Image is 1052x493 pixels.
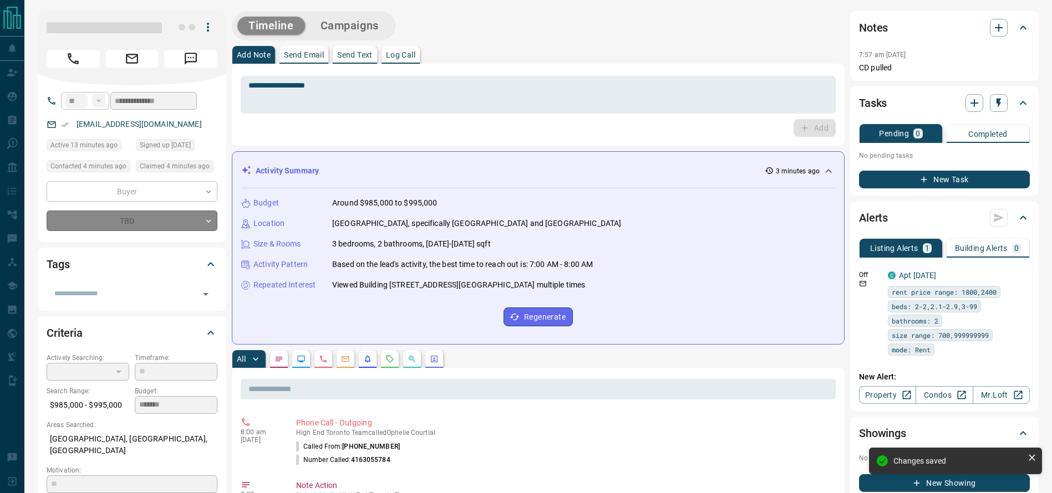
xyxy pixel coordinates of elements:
p: Completed [968,130,1008,138]
p: Location [253,218,284,229]
a: Condos [916,386,973,404]
button: Open [198,286,214,302]
p: Log Call [386,51,415,59]
button: New Showing [859,474,1030,492]
p: 3 bedrooms, 2 bathrooms, [DATE]-[DATE] sqft [332,238,491,250]
span: beds: 2-2,2.1-2.9,3-99 [892,301,977,312]
span: Email [105,50,159,68]
div: Activity Summary3 minutes ago [241,161,835,181]
div: Criteria [47,320,217,346]
button: Regenerate [504,307,573,326]
span: Contacted 4 minutes ago [50,161,126,172]
p: Timeframe: [135,353,217,363]
p: Budget [253,197,279,209]
h2: Notes [859,19,888,37]
p: Called From: [296,441,400,451]
div: Tue Sep 16 2025 [47,139,130,155]
p: Areas Searched: [47,420,217,430]
svg: Calls [319,355,328,363]
p: Search Range: [47,386,129,396]
p: 0 [1014,244,1019,252]
span: Message [164,50,217,68]
svg: Listing Alerts [363,355,372,363]
p: Repeated Interest [253,279,316,291]
svg: Agent Actions [430,355,439,363]
div: Tasks [859,90,1030,116]
p: 0 [916,130,920,137]
div: Changes saved [893,456,1023,465]
p: Size & Rooms [253,238,301,250]
span: bathrooms: 2 [892,315,938,326]
p: 7:57 am [DATE] [859,51,906,59]
p: Based on the lead's activity, the best time to reach out is: 7:00 AM - 8:00 AM [332,259,593,270]
p: Actively Searching: [47,353,129,363]
svg: Emails [341,355,350,363]
a: [EMAIL_ADDRESS][DOMAIN_NAME] [77,120,202,129]
span: Active 13 minutes ago [50,140,118,151]
p: 8:00 am [241,428,279,436]
div: Notes [859,14,1030,41]
h2: Criteria [47,324,83,342]
p: Activity Pattern [253,259,308,270]
p: 1 [925,244,929,252]
p: Pending [879,130,909,137]
div: Tags [47,251,217,278]
p: CD pulled [859,62,1030,74]
p: Send Text [337,51,373,59]
h2: Tasks [859,94,887,112]
svg: Email Verified [61,121,69,129]
a: Property [859,386,916,404]
h2: Showings [859,424,906,442]
a: Mr.Loft [973,386,1030,404]
p: Activity Summary [256,165,319,177]
span: size range: 700,999999999 [892,330,989,341]
p: All [237,355,246,363]
p: Motivation: [47,465,217,475]
span: Call [47,50,100,68]
span: rent price range: 1800,2400 [892,286,997,297]
textarea: To enrich screen reader interactions, please activate Accessibility in Grammarly extension settings [248,81,828,109]
p: High End Toronto Team called Ophelie Courtial [296,429,831,436]
p: Budget: [135,386,217,396]
svg: Notes [275,355,283,363]
span: mode: Rent [892,344,931,355]
svg: Email [859,280,867,287]
span: Signed up [DATE] [140,140,191,151]
div: TBD [47,210,217,231]
p: Building Alerts [955,244,1008,252]
p: Off [859,270,881,280]
p: [GEOGRAPHIC_DATA], [GEOGRAPHIC_DATA], [GEOGRAPHIC_DATA] [47,430,217,460]
svg: Opportunities [408,355,416,363]
div: Fri Jul 22 2016 [136,139,217,155]
p: Around $985,000 to $995,000 [332,197,438,209]
div: Tue Sep 16 2025 [47,160,130,176]
p: [GEOGRAPHIC_DATA], specifically [GEOGRAPHIC_DATA] and [GEOGRAPHIC_DATA] [332,218,621,229]
div: Tue Sep 16 2025 [136,160,217,176]
p: Number Called: [296,455,390,465]
p: Viewed Building [STREET_ADDRESS][GEOGRAPHIC_DATA] multiple times [332,279,585,291]
p: [DATE] [241,436,279,444]
button: Campaigns [309,17,390,35]
button: New Task [859,171,1030,188]
h2: Alerts [859,209,888,227]
p: Phone Call - Outgoing [296,417,831,429]
p: Send Email [284,51,324,59]
p: No pending tasks [859,147,1030,164]
p: Listing Alerts [870,244,918,252]
p: Note Action [296,480,831,491]
p: $985,000 - $995,000 [47,396,129,414]
p: No showings booked [859,453,1030,463]
div: Showings [859,420,1030,446]
a: Apt [DATE] [899,271,936,280]
p: 3 minutes ago [776,166,820,176]
svg: Lead Browsing Activity [297,355,306,363]
h2: Tags [47,255,69,273]
p: New Alert: [859,371,1030,383]
svg: Requests [385,355,394,363]
span: 4163055784 [351,456,390,464]
button: Timeline [237,17,305,35]
div: condos.ca [888,271,896,279]
span: [PHONE_NUMBER] [342,443,400,450]
p: Add Note [237,51,271,59]
div: Alerts [859,204,1030,231]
